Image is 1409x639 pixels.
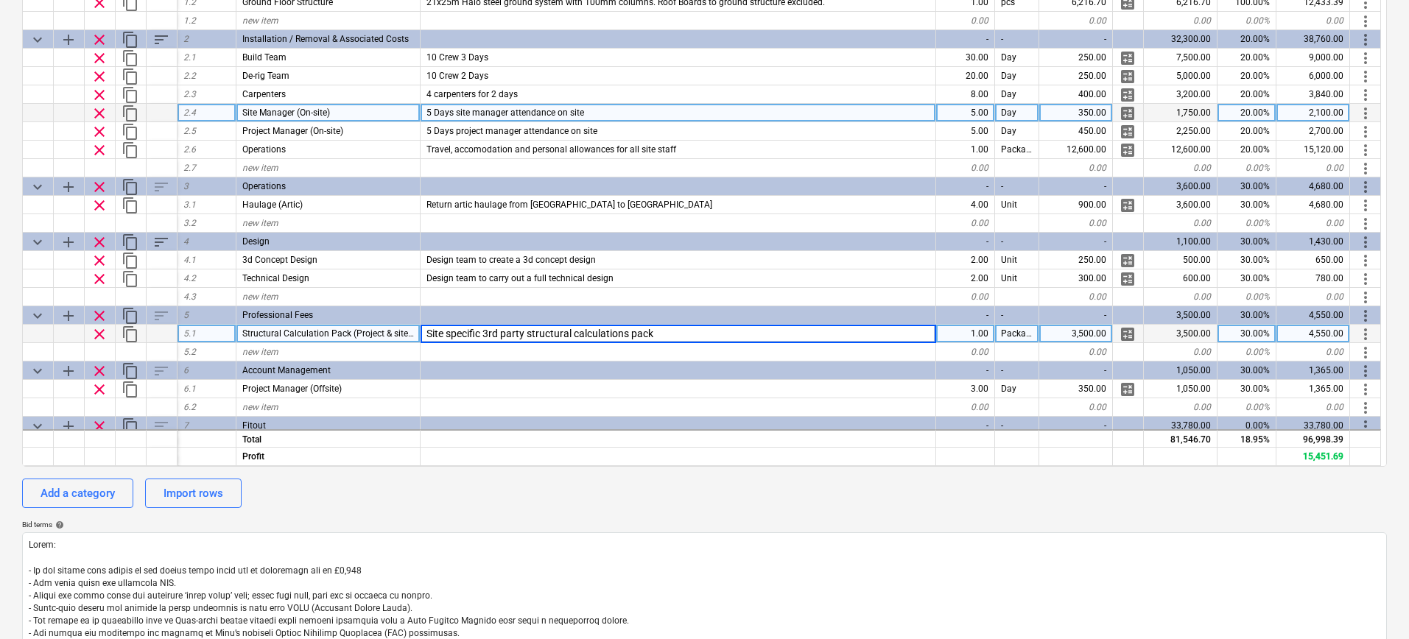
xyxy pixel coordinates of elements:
span: Professional Fees [242,310,313,320]
span: Technical Design [242,273,309,283]
div: 500.00 [1144,251,1217,269]
span: Add sub category to row [60,233,77,251]
div: 2.00 [936,269,995,288]
div: 20.00% [1217,104,1276,122]
button: Add a category [22,479,133,508]
div: 5,000.00 [1144,67,1217,85]
span: 10 Crew 3 Days [426,52,488,63]
span: Travel, accomodation and personal allowances for all site staff [426,144,676,155]
div: - [1039,361,1113,380]
span: Collapse category [29,233,46,251]
div: 0.00 [1039,288,1113,306]
div: 4,550.00 [1276,306,1350,325]
span: 3.1 [183,200,196,210]
span: 1.2 [183,15,196,26]
div: 4,680.00 [1276,196,1350,214]
span: Manage detailed breakdown for the row [1119,381,1136,398]
span: Duplicate category [122,233,139,251]
div: - [995,417,1039,435]
span: Remove row [91,417,108,435]
div: - [936,30,995,49]
span: Collapse category [29,307,46,325]
div: Total [236,429,421,448]
div: 2,100.00 [1276,104,1350,122]
div: 3.00 [936,380,995,398]
div: 780.00 [1276,269,1350,288]
div: 7,500.00 [1144,49,1217,67]
div: 1,050.00 [1144,361,1217,380]
span: More actions [1357,105,1374,122]
div: Add a category [41,484,115,503]
span: Remove row [91,307,108,325]
div: 300.00 [1039,269,1113,288]
span: Site Manager (On-site) [242,107,330,118]
span: Remove row [91,105,108,122]
div: - [1039,30,1113,49]
div: 0.00 [1039,12,1113,30]
div: 0.00 [1039,214,1113,233]
div: 30.00% [1217,233,1276,251]
div: 0.00 [1144,288,1217,306]
span: Project Manager (Offsite) [242,384,342,394]
span: 2.4 [183,107,196,118]
div: 0.00 [1276,214,1350,233]
div: 0.00 [936,398,995,417]
span: Sort rows within category [152,233,170,251]
div: 0.00 [1276,288,1350,306]
div: 30.00 [936,49,995,67]
span: Sort rows within category [152,31,170,49]
span: new item [242,218,278,228]
div: 400.00 [1039,85,1113,104]
span: Manage detailed breakdown for the row [1119,252,1136,269]
span: new item [242,15,278,26]
div: Day [995,104,1039,122]
div: 0.00 [1276,343,1350,361]
div: 3,840.00 [1276,85,1350,104]
span: More actions [1357,307,1374,325]
span: Carpenters [242,89,286,99]
div: 0.00 [936,159,995,177]
div: Day [995,49,1039,67]
div: 650.00 [1276,251,1350,269]
div: 0.00 [1276,159,1350,177]
div: - [995,361,1039,380]
span: Duplicate row [122,381,139,398]
div: 1,050.00 [1144,380,1217,398]
span: Duplicate row [122,105,139,122]
div: 0.00 [1144,12,1217,30]
div: 18.95% [1217,429,1276,448]
span: More actions [1357,160,1374,177]
span: Operations [242,144,286,155]
div: 4.00 [936,196,995,214]
div: 81,546.70 [1144,429,1217,448]
div: 15,120.00 [1276,141,1350,159]
div: 250.00 [1039,251,1113,269]
span: Remove row [91,68,108,85]
div: 0.00% [1217,12,1276,30]
span: 5.2 [183,347,196,357]
span: Manage detailed breakdown for the row [1119,197,1136,214]
div: 96,998.39 [1276,429,1350,448]
div: 33,780.00 [1144,417,1217,435]
div: 1,365.00 [1276,380,1350,398]
span: Operations [242,181,286,191]
span: More actions [1357,215,1374,233]
div: 20.00 [936,67,995,85]
span: Add sub category to row [60,178,77,196]
div: 15,451.69 [1276,448,1350,466]
div: Day [995,122,1039,141]
div: - [995,177,1039,196]
div: 5.00 [936,122,995,141]
span: Return artic haulage from Shrewsbury to Excel Centre [426,200,712,210]
span: 4.3 [183,292,196,302]
span: Duplicate category [122,307,139,325]
span: Duplicate row [122,252,139,269]
span: 4.2 [183,273,196,283]
div: 1.00 [936,141,995,159]
span: Manage detailed breakdown for the row [1119,105,1136,122]
div: 0.00 [936,288,995,306]
div: 4,550.00 [1276,325,1350,343]
span: Remove row [91,197,108,214]
div: - [1039,233,1113,251]
div: 30.00% [1217,196,1276,214]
